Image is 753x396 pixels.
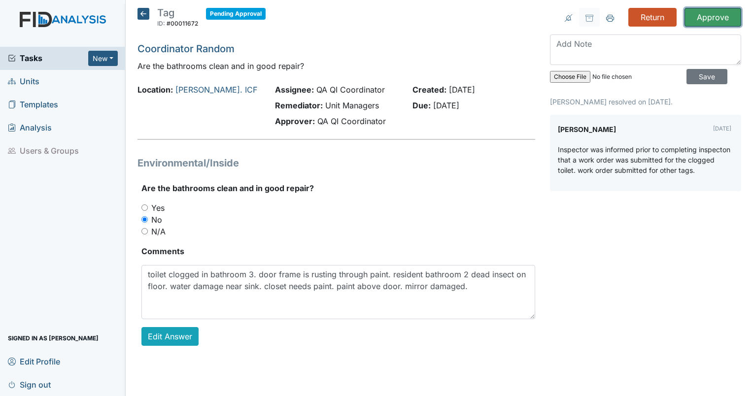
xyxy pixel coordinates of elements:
strong: Location: [137,85,173,95]
textarea: toilet clogged in bathroom 3. door frame is rusting through paint. resident bathroom 2 dead insec... [141,265,535,319]
a: Tasks [8,52,88,64]
p: [PERSON_NAME] resolved on [DATE]. [550,97,741,107]
h1: Environmental/Inside [137,156,535,170]
span: Edit Profile [8,354,60,369]
span: Units [8,74,39,89]
input: No [141,216,148,223]
span: Pending Approval [206,8,266,20]
span: #00011672 [167,20,198,27]
strong: Created: [412,85,446,95]
span: [DATE] [433,100,459,110]
span: QA QI Coordinator [317,116,386,126]
input: Save [686,69,727,84]
span: Tag [157,7,174,19]
small: [DATE] [713,125,731,132]
input: Approve [685,8,741,27]
a: Edit Answer [141,327,199,346]
span: ID: [157,20,165,27]
a: Coordinator Random [137,43,235,55]
label: Are the bathrooms clean and in good repair? [141,182,314,194]
span: Signed in as [PERSON_NAME] [8,330,99,346]
span: QA QI Coordinator [316,85,385,95]
span: Analysis [8,120,52,135]
label: [PERSON_NAME] [558,123,616,136]
strong: Remediator: [275,100,323,110]
strong: Assignee: [275,85,314,95]
strong: Comments [141,245,535,257]
a: [PERSON_NAME]. ICF [175,85,257,95]
label: No [151,214,162,226]
strong: Approver: [275,116,315,126]
span: Unit Managers [325,100,379,110]
span: [DATE] [449,85,475,95]
label: Yes [151,202,165,214]
input: N/A [141,228,148,234]
span: Sign out [8,377,51,392]
span: Templates [8,97,58,112]
input: Return [628,8,677,27]
label: N/A [151,226,166,237]
strong: Due: [412,100,431,110]
p: Are the bathrooms clean and in good repair? [137,60,535,72]
input: Yes [141,204,148,211]
button: New [88,51,118,66]
p: Inspector was informed prior to completing inspecton that a work order was submitted for the clog... [558,144,733,175]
